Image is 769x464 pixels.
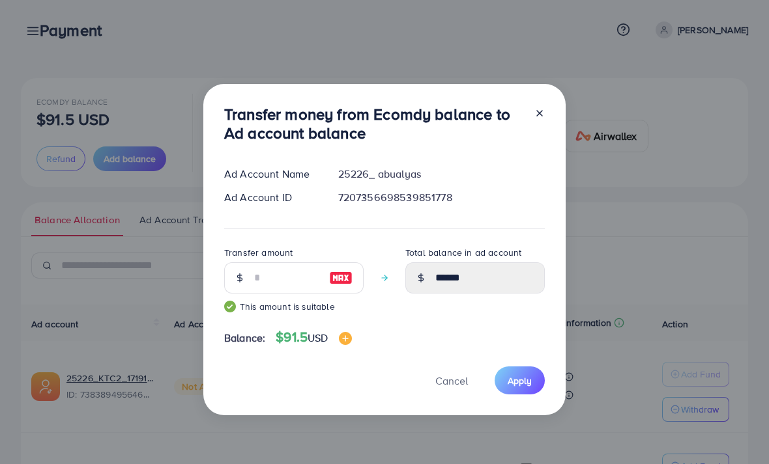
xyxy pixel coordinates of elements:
[224,246,293,259] label: Transfer amount
[495,366,545,394] button: Apply
[276,329,351,346] h4: $91.5
[328,167,555,182] div: 25226_ abualyas
[224,105,524,143] h3: Transfer money from Ecomdy balance to Ad account balance
[224,331,265,346] span: Balance:
[405,246,521,259] label: Total balance in ad account
[714,405,759,454] iframe: Chat
[214,190,328,205] div: Ad Account ID
[214,167,328,182] div: Ad Account Name
[224,301,236,312] img: guide
[224,300,364,313] small: This amount is suitable
[328,190,555,205] div: 7207356698539851778
[435,374,468,388] span: Cancel
[339,332,352,345] img: image
[419,366,484,394] button: Cancel
[508,374,532,387] span: Apply
[308,331,328,345] span: USD
[329,270,353,286] img: image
